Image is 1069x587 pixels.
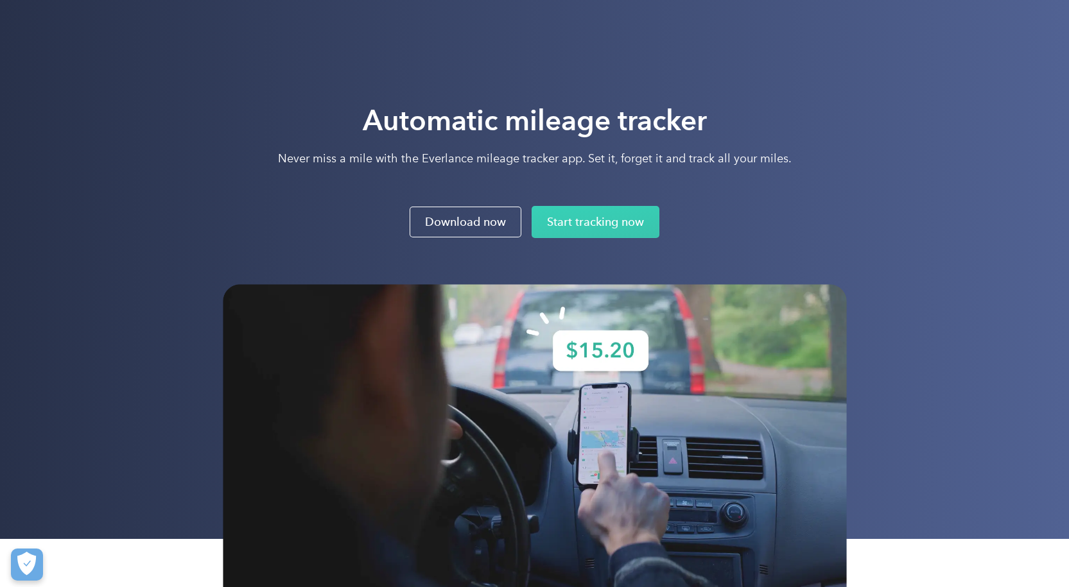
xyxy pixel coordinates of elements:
h1: Automatic mileage tracker [278,103,792,139]
p: Never miss a mile with the Everlance mileage tracker app. Set it, forget it and track all your mi... [278,151,792,166]
a: Start tracking now [532,206,659,238]
button: Cookies Settings [11,549,43,581]
a: Download now [410,207,521,237]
